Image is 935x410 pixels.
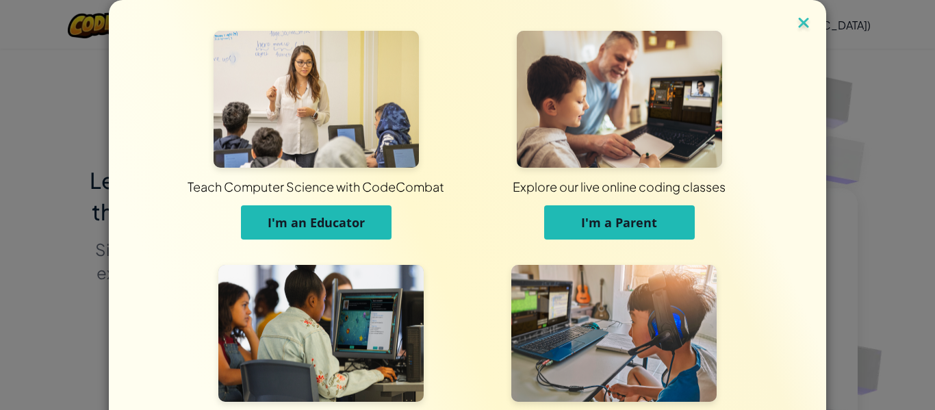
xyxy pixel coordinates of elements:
img: For Parents [517,31,722,168]
img: For Students [218,265,424,402]
img: For Educators [214,31,419,168]
button: I'm a Parent [544,205,695,240]
span: I'm an Educator [268,214,365,231]
img: For Individuals [511,265,717,402]
button: I'm an Educator [241,205,392,240]
span: I'm a Parent [581,214,657,231]
img: close icon [795,14,812,34]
